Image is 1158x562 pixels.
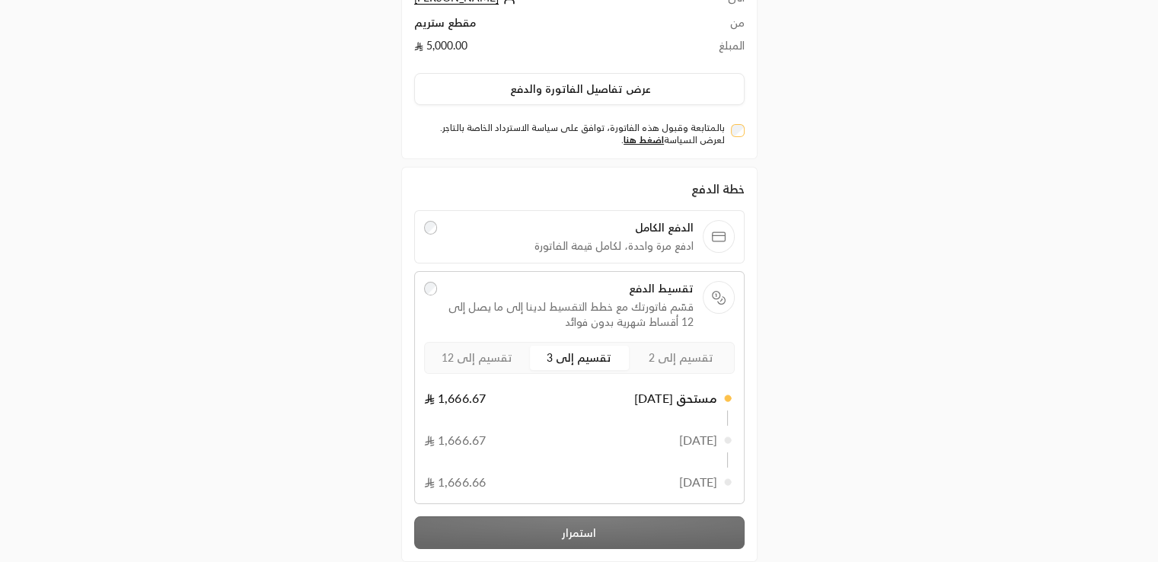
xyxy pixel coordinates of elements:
[424,431,486,449] span: 1,666.67
[634,389,717,407] span: مستحق [DATE]
[446,299,694,330] span: قسّم فاتورتك مع خطط التقسيط لدينا إلى ما يصل إلى 12 أقساط شهرية بدون فوائد
[420,122,726,146] label: بالمتابعة وقبول هذه الفاتورة، توافق على سياسة الاسترداد الخاصة بالتاجر. لعرض السياسة .
[679,431,718,449] span: [DATE]
[424,221,438,235] input: الدفع الكاملادفع مرة واحدة، لكامل قيمة الفاتورة
[679,15,744,38] td: من
[446,220,694,235] span: الدفع الكامل
[679,473,718,491] span: [DATE]
[414,73,745,105] button: عرض تفاصيل الفاتورة والدفع
[446,238,694,254] span: ادفع مرة واحدة، لكامل قيمة الفاتورة
[547,351,611,364] span: تقسيم إلى 3
[649,351,713,364] span: تقسيم إلى 2
[414,15,680,38] td: مقطع ستريم
[446,281,694,296] span: تقسيط الدفع
[679,38,744,61] td: المبلغ
[424,282,438,295] input: تقسيط الدفعقسّم فاتورتك مع خطط التقسيط لدينا إلى ما يصل إلى 12 أقساط شهرية بدون فوائد
[414,38,680,61] td: 5,000.00
[624,134,664,145] a: اضغط هنا
[424,389,486,407] span: 1,666.67
[414,180,745,198] div: خطة الدفع
[442,351,512,364] span: تقسيم إلى 12
[424,473,486,491] span: 1,666.66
